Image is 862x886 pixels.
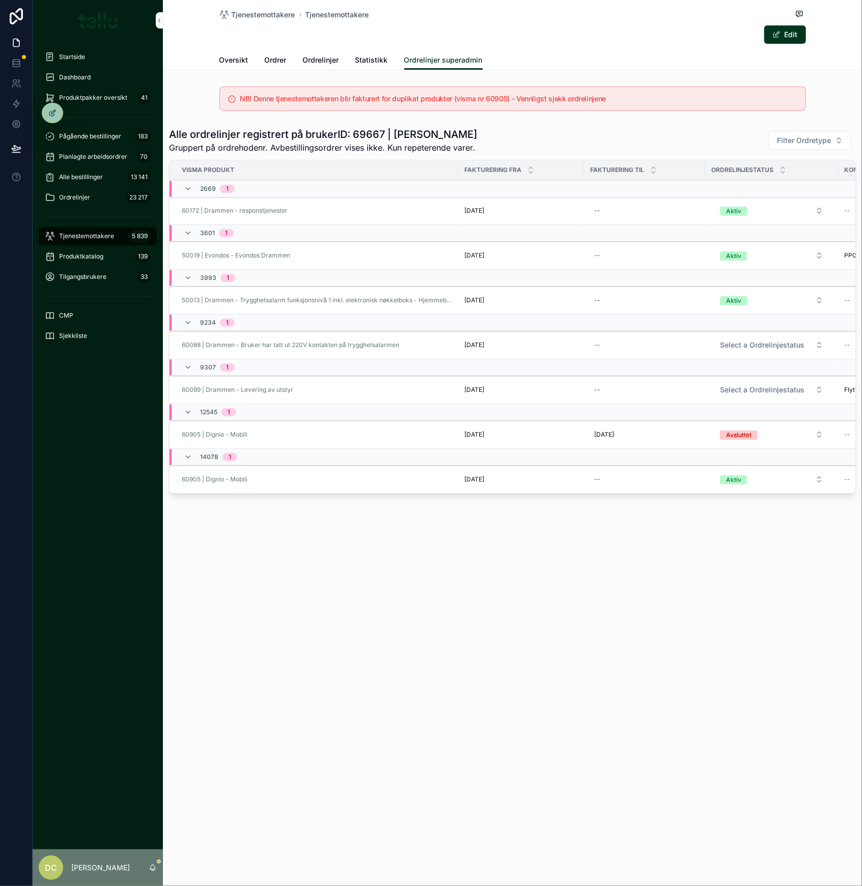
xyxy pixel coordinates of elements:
h5: NB! Denne tjenestemottakeren blir fakturert for duplikat produkter (visma nr 60905) - Vennligst s... [240,95,797,102]
span: Statistikk [355,55,388,65]
span: Fakturering fra [464,166,521,174]
span: [DATE] [464,475,484,483]
div: 23 217 [126,191,151,204]
a: -- [590,471,699,488]
div: Aktiv [726,251,741,261]
span: Visma produkt [182,166,234,174]
div: 1 [228,408,230,416]
a: 50019 | Evondos - Evondos Drammen [182,251,290,260]
span: Ordrelinjer [303,55,339,65]
a: Select Button [711,201,832,220]
a: -- [590,382,699,398]
div: -- [594,296,600,304]
span: 9307 [200,363,216,371]
div: Avsluttet [726,431,752,440]
div: 1 [225,229,228,237]
div: 1 [226,319,229,327]
div: 13 141 [128,171,151,183]
div: 33 [137,271,151,283]
a: Select Button [711,246,832,265]
span: Select a Ordrelinjestatus [720,340,804,350]
a: Select Button [711,425,832,444]
a: Tjenestemottakere5 839 [39,227,157,245]
span: Ordrelinjestatus [711,166,773,174]
button: Select Button [712,381,831,399]
a: 50019 | Evondos - Evondos Drammen [182,251,452,260]
a: [DATE] [464,431,578,439]
a: 60088 | Drammen - Bruker har tatt ut 220V kontakten på trygghetsalarmen [182,341,399,349]
span: 12545 [200,408,217,416]
a: [DATE] [464,296,578,304]
span: Startside [59,53,85,61]
div: 139 [135,250,151,263]
button: Select Button [712,425,831,444]
a: 60099 | Drammen - Levering av utstyr [182,386,452,394]
a: Produktpakker oversikt41 [39,89,157,107]
span: -- [844,296,850,304]
div: 5 839 [129,230,151,242]
h1: Alle ordrelinjer registrert på brukerID: 69667 | [PERSON_NAME] [169,127,477,141]
span: Ordrelinjer [59,193,90,202]
button: Select Button [768,131,852,150]
button: Select Button [712,336,831,354]
span: 3601 [200,229,215,237]
a: Tjenestemottakere [219,10,295,20]
div: 70 [137,151,151,163]
span: Alle bestillinger [59,173,103,181]
span: Dashboard [59,73,91,81]
a: Select Button [711,335,832,355]
a: Tjenestemottakere [305,10,369,20]
a: Ordrelinjer23 217 [39,188,157,207]
a: 60172 | Drammen - responstjenester [182,207,288,215]
span: CMP [59,311,73,320]
span: Gruppert på ordrehodenr. Avbestillingsordrer vises ikke. Kun repeterende varer. [169,141,477,154]
a: Ordrelinjer [303,51,339,71]
span: 9234 [200,319,216,327]
a: Pågående bestillinger183 [39,127,157,146]
div: Aktiv [726,475,741,484]
a: 60088 | Drammen - Bruker har tatt ut 220V kontakten på trygghetsalarmen [182,341,452,349]
span: Planlagte arbeidsordrer [59,153,127,161]
img: App logo [78,12,118,28]
a: -- [590,247,699,264]
div: -- [594,207,600,215]
div: -- [594,341,600,349]
a: Ordrer [265,51,287,71]
a: Alle bestillinger13 141 [39,168,157,186]
div: 183 [135,130,151,142]
span: -- [844,431,850,439]
div: 1 [226,185,229,193]
span: Produktpakker oversikt [59,94,127,102]
span: Pågående bestillinger [59,132,121,140]
button: Select Button [712,246,831,265]
span: Oversikt [219,55,248,65]
span: 60905 | Dignio - Mobili [182,431,247,439]
div: -- [594,251,600,260]
a: 60905 | Dignio - Mobili [182,475,452,483]
button: Select Button [712,291,831,309]
a: 60905 | Dignio - Mobili [182,431,452,439]
a: 60099 | Drammen - Levering av utstyr [182,386,293,394]
div: scrollable content [33,41,163,358]
span: Produktkatalog [59,252,103,261]
span: Sjekkliste [59,332,87,340]
span: -- [844,475,850,483]
p: [PERSON_NAME] [71,863,130,873]
span: 14078 [200,453,218,461]
a: [DATE] [464,475,578,483]
a: -- [590,203,699,219]
span: 3993 [200,274,216,282]
span: [DATE] [594,431,614,439]
a: -- [590,292,699,308]
a: Tilgangsbrukere33 [39,268,157,286]
div: 1 [229,453,231,461]
div: 1 [226,363,229,371]
button: Edit [764,25,806,44]
a: [DATE] [590,426,699,443]
a: 60905 | Dignio - Mobili [182,475,247,483]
